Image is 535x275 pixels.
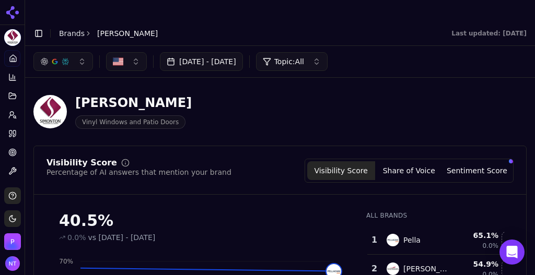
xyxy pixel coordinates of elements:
[371,234,376,246] div: 1
[4,233,21,250] button: Open organization switcher
[75,94,192,111] div: [PERSON_NAME]
[443,161,511,180] button: Sentiment Score
[499,240,525,265] div: Open Intercom Messenger
[59,28,158,39] nav: breadcrumb
[160,52,243,71] button: [DATE] - [DATE]
[403,264,452,274] div: [PERSON_NAME]
[97,28,158,39] span: [PERSON_NAME]
[5,256,20,271] img: Nate Tower
[67,232,86,243] span: 0.0%
[46,159,117,167] div: Visibility Score
[367,226,519,255] tr: 1pellaPella65.1%0.0%Hide pella data
[307,161,375,180] button: Visibility Score
[59,29,85,38] a: Brands
[461,230,498,241] div: 65.1 %
[403,235,421,245] div: Pella
[59,211,345,230] div: 40.5%
[4,29,21,46] img: Simonton
[113,56,123,67] img: US
[483,242,499,250] span: 0.0%
[451,29,527,38] div: Last updated: [DATE]
[387,262,399,275] img: andersen
[33,95,67,128] img: Simonton
[366,211,505,220] div: All Brands
[46,167,231,177] div: Percentage of AI answers that mention your brand
[59,258,73,265] tspan: 70%
[4,29,21,46] button: Current brand: Simonton
[274,56,304,67] span: Topic: All
[387,234,399,246] img: pella
[75,115,185,129] span: Vinyl Windows and Patio Doors
[5,256,20,271] button: Open user button
[4,233,21,250] img: Perrill
[375,161,443,180] button: Share of Voice
[461,259,498,269] div: 54.9 %
[88,232,156,243] span: vs [DATE] - [DATE]
[371,262,376,275] div: 2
